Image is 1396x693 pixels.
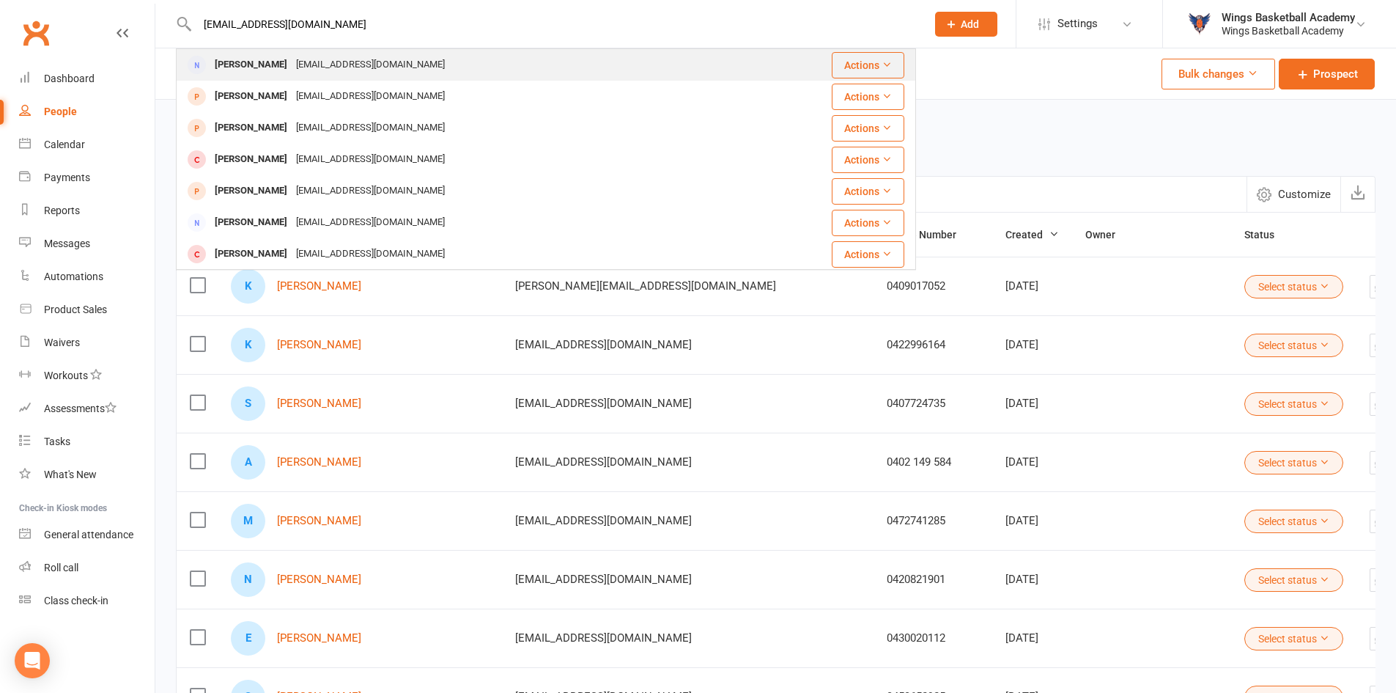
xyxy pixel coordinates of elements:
[292,243,449,265] div: [EMAIL_ADDRESS][DOMAIN_NAME]
[193,14,916,34] input: Search...
[292,117,449,139] div: [EMAIL_ADDRESS][DOMAIN_NAME]
[19,62,155,95] a: Dashboard
[887,229,972,241] span: Phone Number
[44,304,107,315] div: Product Sales
[1185,10,1214,39] img: thumb_image1733802406.png
[1244,392,1343,416] button: Select status
[515,448,692,476] span: [EMAIL_ADDRESS][DOMAIN_NAME]
[277,280,361,293] a: [PERSON_NAME]
[832,84,904,110] button: Actions
[231,504,265,538] div: Michael
[44,238,90,249] div: Messages
[19,551,155,584] a: Roll call
[832,147,904,173] button: Actions
[1005,226,1059,243] button: Created
[832,115,904,142] button: Actions
[231,269,265,304] div: Kathrine
[44,106,77,117] div: People
[44,172,90,183] div: Payments
[887,456,979,469] div: 0402 149 584
[44,337,80,348] div: Waivers
[44,139,85,150] div: Calendar
[1005,339,1059,351] div: [DATE]
[1244,226,1290,243] button: Status
[19,227,155,260] a: Messages
[1057,7,1098,40] span: Settings
[292,212,449,233] div: [EMAIL_ADDRESS][DOMAIN_NAME]
[277,632,361,645] a: [PERSON_NAME]
[887,280,979,293] div: 0409017052
[887,573,979,586] div: 0420821901
[44,370,88,381] div: Workouts
[832,178,904,205] button: Actions
[832,52,904,78] button: Actions
[515,331,692,359] span: [EMAIL_ADDRESS][DOMAIN_NAME]
[292,149,449,170] div: [EMAIL_ADDRESS][DOMAIN_NAME]
[19,425,155,458] a: Tasks
[887,632,979,645] div: 0430020112
[1005,280,1059,293] div: [DATE]
[832,241,904,268] button: Actions
[832,210,904,236] button: Actions
[515,507,692,535] span: [EMAIL_ADDRESS][DOMAIN_NAME]
[1244,275,1343,298] button: Select status
[44,403,117,414] div: Assessments
[277,397,361,410] a: [PERSON_NAME]
[1005,515,1059,527] div: [DATE]
[292,180,449,202] div: [EMAIL_ADDRESS][DOMAIN_NAME]
[1005,229,1059,241] span: Created
[19,260,155,293] a: Automations
[44,73,95,84] div: Dashboard
[18,15,54,51] a: Clubworx
[19,128,155,161] a: Calendar
[44,529,133,540] div: General attendance
[1005,397,1059,410] div: [DATE]
[1244,627,1343,650] button: Select status
[515,389,692,417] span: [EMAIL_ADDRESS][DOMAIN_NAME]
[1085,226,1131,243] button: Owner
[887,339,979,351] div: 0422996164
[1279,59,1375,89] a: Prospect
[231,621,265,656] div: ETHAN
[231,328,265,362] div: Kyran
[1313,65,1358,83] span: Prospect
[1244,568,1343,592] button: Select status
[1247,177,1340,212] button: Customize
[277,515,361,527] a: [PERSON_NAME]
[210,243,292,265] div: [PERSON_NAME]
[210,86,292,107] div: [PERSON_NAME]
[1085,229,1131,241] span: Owner
[15,643,50,678] div: Open Intercom Messenger
[887,226,972,243] button: Phone Number
[515,624,692,652] span: [EMAIL_ADDRESS][DOMAIN_NAME]
[1005,632,1059,645] div: [DATE]
[210,54,292,76] div: [PERSON_NAME]
[19,392,155,425] a: Assessments
[19,194,155,227] a: Reports
[44,562,78,573] div: Roll call
[19,161,155,194] a: Payments
[1244,229,1290,241] span: Status
[887,515,979,527] div: 0472741285
[292,86,449,107] div: [EMAIL_ADDRESS][DOMAIN_NAME]
[1162,59,1275,89] button: Bulk changes
[1244,510,1343,533] button: Select status
[1005,456,1059,469] div: [DATE]
[210,180,292,202] div: [PERSON_NAME]
[210,149,292,170] div: [PERSON_NAME]
[935,12,997,37] button: Add
[231,562,265,597] div: Nam
[515,272,776,300] span: [PERSON_NAME][EMAIL_ADDRESS][DOMAIN_NAME]
[515,565,692,593] span: [EMAIL_ADDRESS][DOMAIN_NAME]
[277,339,361,351] a: [PERSON_NAME]
[292,54,449,76] div: [EMAIL_ADDRESS][DOMAIN_NAME]
[1278,186,1331,203] span: Customize
[1244,451,1343,474] button: Select status
[44,595,108,606] div: Class check-in
[231,445,265,480] div: Athena
[19,518,155,551] a: General attendance kiosk mode
[277,573,361,586] a: [PERSON_NAME]
[231,386,265,421] div: Sebastian
[210,212,292,233] div: [PERSON_NAME]
[19,359,155,392] a: Workouts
